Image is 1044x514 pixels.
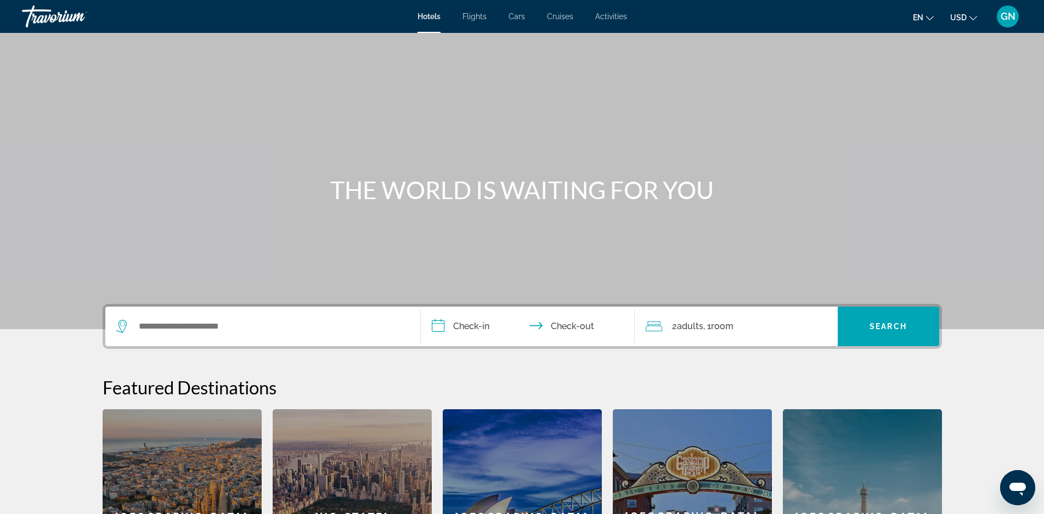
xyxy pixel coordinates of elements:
[1000,470,1035,505] iframe: Кнопка запуска окна обмена сообщениями
[711,321,733,331] span: Room
[703,319,733,334] span: , 1
[950,13,967,22] span: USD
[547,12,573,21] a: Cruises
[421,307,635,346] button: Check in and out dates
[913,13,923,22] span: en
[635,307,838,346] button: Travelers: 2 adults, 0 children
[103,376,942,398] h2: Featured Destinations
[672,319,703,334] span: 2
[677,321,703,331] span: Adults
[994,5,1022,28] button: User Menu
[595,12,627,21] a: Activities
[913,9,934,25] button: Change language
[22,2,132,31] a: Travorium
[417,12,441,21] a: Hotels
[462,12,487,21] a: Flights
[509,12,525,21] a: Cars
[870,322,907,331] span: Search
[1001,11,1015,22] span: GN
[950,9,977,25] button: Change currency
[105,307,939,346] div: Search widget
[317,176,728,204] h1: THE WORLD IS WAITING FOR YOU
[838,307,939,346] button: Search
